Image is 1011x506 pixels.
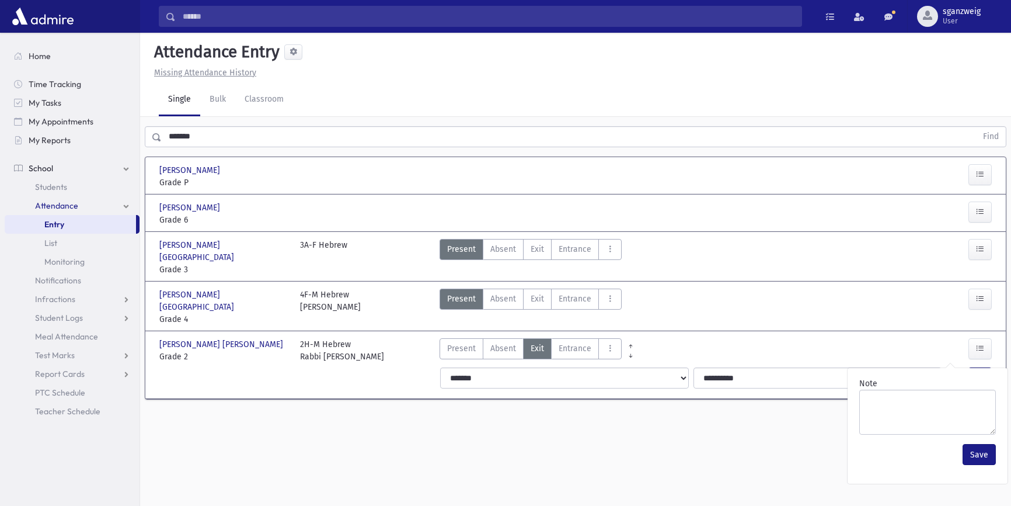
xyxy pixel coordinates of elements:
[29,116,93,127] span: My Appointments
[159,289,288,313] span: [PERSON_NAME][GEOGRAPHIC_DATA]
[5,112,140,131] a: My Appointments
[154,68,256,78] u: Missing Attendance History
[5,309,140,327] a: Student Logs
[559,293,591,305] span: Entrance
[5,159,140,178] a: School
[440,338,622,363] div: AttTypes
[29,51,51,61] span: Home
[29,135,71,145] span: My Reports
[859,377,877,390] label: Note
[5,47,140,65] a: Home
[559,342,591,355] span: Entrance
[44,238,57,248] span: List
[490,293,516,305] span: Absent
[5,131,140,150] a: My Reports
[29,163,53,174] span: School
[200,84,235,116] a: Bulk
[300,239,347,276] div: 3A-F Hebrew
[159,264,288,276] span: Grade 3
[5,383,140,402] a: PTC Schedule
[5,346,140,365] a: Test Marks
[300,289,361,325] div: 4F-M Hebrew [PERSON_NAME]
[531,342,544,355] span: Exit
[5,402,140,421] a: Teacher Schedule
[5,234,140,252] a: List
[35,294,75,304] span: Infractions
[159,214,288,226] span: Grade 6
[5,365,140,383] a: Report Cards
[5,178,140,196] a: Students
[159,164,222,176] span: [PERSON_NAME]
[176,6,801,27] input: Search
[44,219,64,230] span: Entry
[943,7,981,16] span: sganzweig
[976,127,1006,147] button: Find
[5,75,140,93] a: Time Tracking
[235,84,293,116] a: Classroom
[35,369,85,379] span: Report Cards
[5,93,140,112] a: My Tasks
[35,406,100,417] span: Teacher Schedule
[35,182,67,192] span: Students
[490,243,516,255] span: Absent
[159,239,288,264] span: [PERSON_NAME][GEOGRAPHIC_DATA]
[531,243,544,255] span: Exit
[35,350,75,361] span: Test Marks
[149,68,256,78] a: Missing Attendance History
[149,42,280,62] h5: Attendance Entry
[35,387,85,398] span: PTC Schedule
[159,176,288,189] span: Grade P
[531,293,544,305] span: Exit
[559,243,591,255] span: Entrance
[5,215,136,234] a: Entry
[490,342,516,355] span: Absent
[44,257,85,267] span: Monitoring
[447,342,476,355] span: Present
[440,289,622,325] div: AttTypes
[35,200,78,211] span: Attendance
[447,293,476,305] span: Present
[447,243,476,255] span: Present
[159,338,285,351] span: [PERSON_NAME] [PERSON_NAME]
[35,313,83,323] span: Student Logs
[943,16,981,26] span: User
[29,79,81,89] span: Time Tracking
[5,196,140,215] a: Attendance
[300,338,384,363] div: 2H-M Hebrew Rabbi [PERSON_NAME]
[35,331,98,342] span: Meal Attendance
[5,290,140,309] a: Infractions
[29,98,61,108] span: My Tasks
[9,5,76,28] img: AdmirePro
[963,444,996,465] button: Save
[5,252,140,271] a: Monitoring
[35,275,81,286] span: Notifications
[5,271,140,290] a: Notifications
[440,239,622,276] div: AttTypes
[5,327,140,346] a: Meal Attendance
[159,202,222,214] span: [PERSON_NAME]
[159,313,288,325] span: Grade 4
[159,84,200,116] a: Single
[159,351,288,363] span: Grade 2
